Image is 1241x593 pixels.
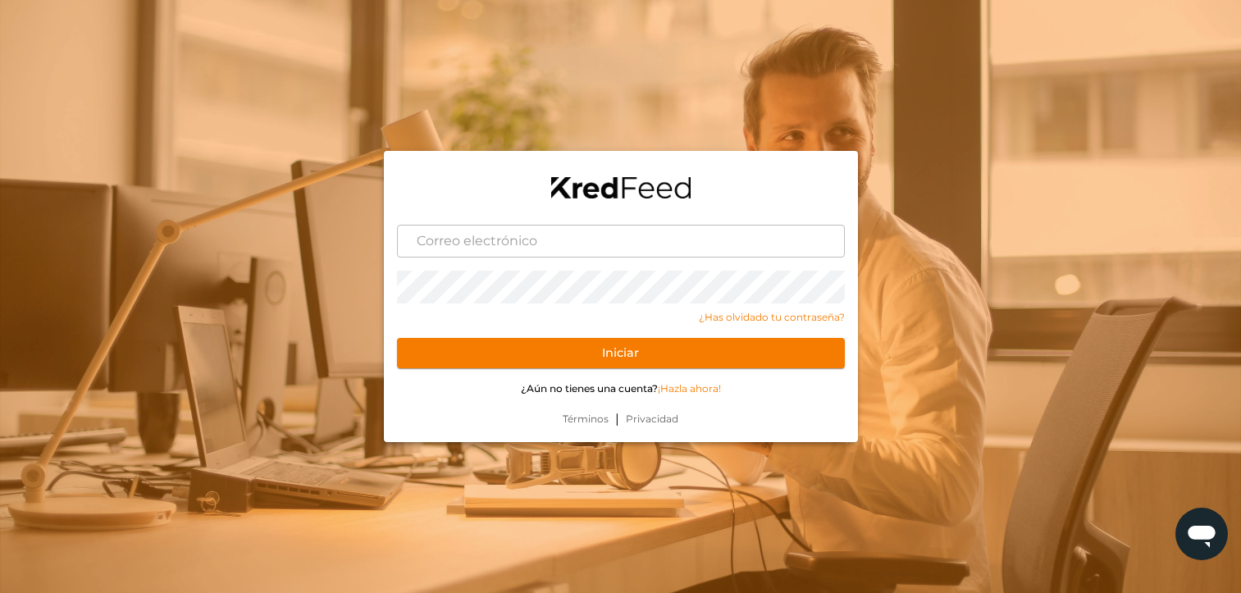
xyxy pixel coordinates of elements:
a: ¿Has olvidado tu contraseña? [397,310,845,325]
img: logo-black.png [551,177,691,198]
a: Términos [556,412,615,427]
button: Iniciar [397,338,845,369]
a: Privacidad [619,412,685,427]
a: ¡Hazla ahora! [658,382,721,395]
div: | [384,409,858,442]
img: chatIcon [1185,518,1218,550]
p: ¿Aún no tienes una cuenta? [397,381,845,396]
